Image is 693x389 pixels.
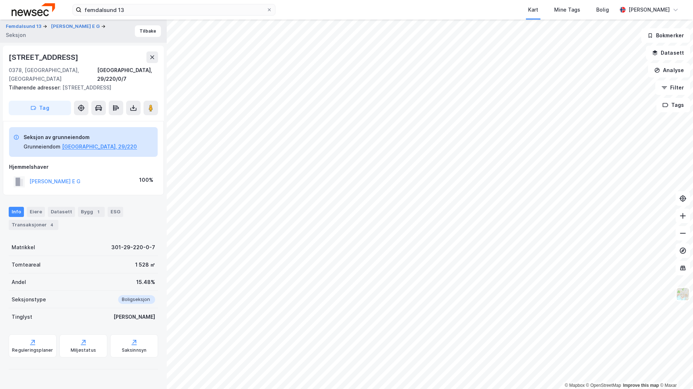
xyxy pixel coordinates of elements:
[108,207,123,217] div: ESG
[9,101,71,115] button: Tag
[48,207,75,217] div: Datasett
[122,347,147,353] div: Saksinnsyn
[657,354,693,389] div: Kontrollprogram for chat
[78,207,105,217] div: Bygg
[9,84,62,91] span: Tilhørende adresser:
[9,83,152,92] div: [STREET_ADDRESS]
[641,28,690,43] button: Bokmerker
[646,46,690,60] button: Datasett
[135,25,161,37] button: Tilbake
[554,5,580,14] div: Mine Tags
[12,260,41,269] div: Tomteareal
[12,347,53,353] div: Reguleringsplaner
[676,287,690,301] img: Z
[24,133,137,142] div: Seksjon av grunneiendom
[628,5,670,14] div: [PERSON_NAME]
[9,66,97,83] div: 0378, [GEOGRAPHIC_DATA], [GEOGRAPHIC_DATA]
[62,142,137,151] button: [GEOGRAPHIC_DATA], 29/220
[97,66,158,83] div: [GEOGRAPHIC_DATA], 29/220/0/7
[596,5,609,14] div: Bolig
[586,383,621,388] a: OpenStreetMap
[528,5,538,14] div: Kart
[657,354,693,389] iframe: Chat Widget
[656,98,690,112] button: Tags
[9,51,80,63] div: [STREET_ADDRESS]
[111,243,155,252] div: 301-29-220-0-7
[655,80,690,95] button: Filter
[113,313,155,321] div: [PERSON_NAME]
[135,260,155,269] div: 1 528 ㎡
[6,23,43,30] button: Femdalsund 13
[9,163,158,171] div: Hjemmelshaver
[82,4,266,15] input: Søk på adresse, matrikkel, gårdeiere, leietakere eller personer
[12,243,35,252] div: Matrikkel
[51,23,101,30] button: [PERSON_NAME] E G
[27,207,45,217] div: Eiere
[12,295,46,304] div: Seksjonstype
[12,313,32,321] div: Tinglyst
[9,207,24,217] div: Info
[95,208,102,216] div: 1
[6,31,26,39] div: Seksjon
[139,176,153,184] div: 100%
[623,383,659,388] a: Improve this map
[24,142,61,151] div: Grunneiendom
[48,221,55,229] div: 4
[12,278,26,286] div: Andel
[136,278,155,286] div: 15.48%
[71,347,96,353] div: Miljøstatus
[12,3,55,16] img: newsec-logo.f6e21ccffca1b3a03d2d.png
[648,63,690,78] button: Analyse
[565,383,585,388] a: Mapbox
[9,220,58,230] div: Transaksjoner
